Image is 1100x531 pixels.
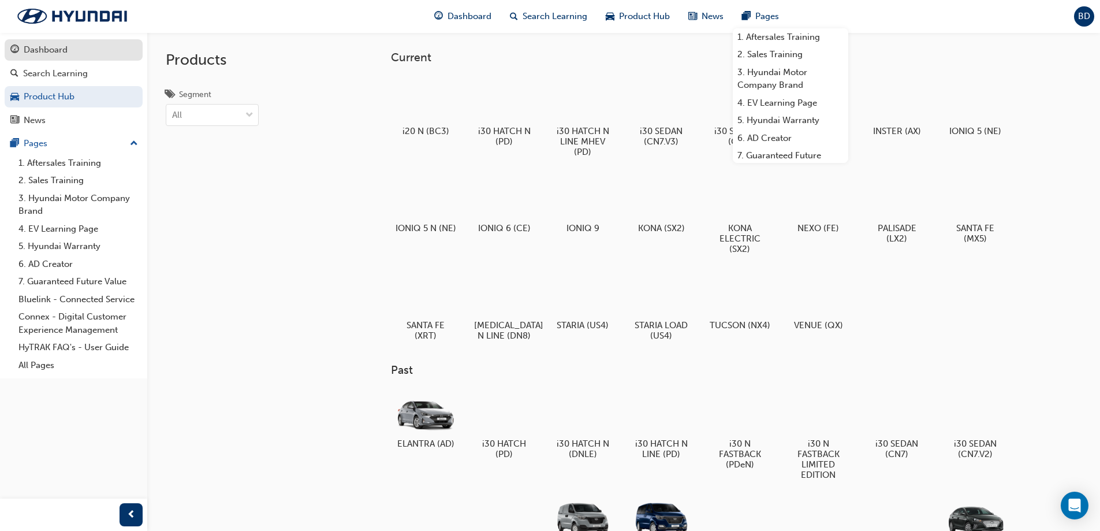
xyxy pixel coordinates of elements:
span: news-icon [10,116,19,126]
a: 2. Sales Training [733,46,848,64]
h5: SANTA FE (MX5) [945,223,1006,244]
a: news-iconNews [679,5,733,28]
a: PALISADE (LX2) [862,170,931,248]
a: HyTRAK FAQ's - User Guide [14,339,143,357]
div: Pages [24,137,47,150]
h5: SANTA FE (XRT) [396,320,456,341]
a: KONA (SX2) [627,170,696,237]
a: i30 HATCH N (DNLE) [548,387,617,464]
span: News [702,10,724,23]
h5: [MEDICAL_DATA] N LINE (DN8) [474,320,535,341]
h5: i30 SEDAN N (CN7) [710,126,770,147]
a: 3. Hyundai Motor Company Brand [14,190,143,220]
a: 7. Guaranteed Future Value [733,147,848,177]
h5: KONA ELECTRIC (SX2) [710,223,770,254]
a: 4. EV Learning Page [14,220,143,238]
a: i30 HATCH N LINE (PD) [627,387,696,464]
span: tags-icon [166,90,174,101]
a: Connex - Digital Customer Experience Management [14,308,143,339]
h5: VENUE (QX) [788,320,849,331]
span: up-icon [130,136,138,151]
h5: ELANTRA (AD) [396,439,456,449]
h5: i30 N FASTBACK (PDeN) [710,439,770,470]
h5: i30 HATCH (PD) [474,439,535,459]
h3: Past [391,363,1047,377]
a: SANTA FE (MX5) [941,170,1010,248]
a: i30 SEDAN (CN7.V2) [941,387,1010,464]
span: Pages [755,10,779,23]
button: BD [1074,6,1094,27]
a: i30 SEDAN (CN7) [862,387,931,464]
span: BD [1078,10,1090,23]
a: guage-iconDashboard [425,5,501,28]
h5: KONA (SX2) [631,223,692,233]
a: NEXO (FE) [784,170,853,237]
h5: i30 SEDAN (CN7.V2) [945,439,1006,459]
h5: INSTER (AX) [867,126,927,136]
button: Pages [5,133,143,154]
span: search-icon [510,9,518,24]
h3: Current [391,51,1047,64]
a: 5. Hyundai Warranty [733,112,848,129]
h5: IONIQ 5 (NE) [945,126,1006,136]
h5: IONIQ 9 [553,223,613,233]
a: IONIQ 6 (CE) [469,170,539,237]
a: SANTA FE (XRT) [391,268,460,345]
a: i20 N (BC3) [391,73,460,140]
div: News [24,114,46,127]
span: Search Learning [523,10,587,23]
a: i30 SEDAN N (CN7) [705,73,774,151]
a: Dashboard [5,39,143,61]
a: IONIQ 9 [548,170,617,237]
a: 3. Hyundai Motor Company Brand [733,64,848,94]
span: pages-icon [10,139,19,149]
h2: Products [166,51,259,69]
a: pages-iconPages [733,5,788,28]
a: i30 HATCH (PD) [469,387,539,464]
div: Search Learning [23,67,88,80]
span: guage-icon [434,9,443,24]
a: i30 HATCH N LINE MHEV (PD) [548,73,617,161]
span: down-icon [245,108,253,123]
span: car-icon [10,92,19,102]
a: INSTER (AX) [862,73,931,140]
h5: i20 N (BC3) [396,126,456,136]
a: All Pages [14,357,143,374]
a: Bluelink - Connected Service [14,291,143,309]
a: STARIA LOAD (US4) [627,268,696,345]
h5: i30 HATCH N (DNLE) [553,439,613,459]
a: ELANTRA (AD) [391,387,460,454]
h5: IONIQ 6 (CE) [474,223,535,233]
a: STARIA (US4) [548,268,617,335]
a: i30 N FASTBACK LIMITED EDITION [784,387,853,485]
a: KONA ELECTRIC (SX2) [705,170,774,258]
h5: i30 HATCH N (PD) [474,126,535,147]
a: 5. Hyundai Warranty [14,237,143,255]
a: 4. EV Learning Page [733,94,848,112]
a: TUCSON (NX4) [705,268,774,335]
span: news-icon [688,9,697,24]
span: guage-icon [10,45,19,55]
h5: i30 SEDAN (CN7) [867,439,927,459]
a: i30 HATCH N (PD) [469,73,539,151]
h5: i30 N FASTBACK LIMITED EDITION [788,439,849,480]
a: IONIQ 5 (NE) [941,73,1010,140]
h5: i30 SEDAN (CN7.V3) [631,126,692,147]
a: Search Learning [5,63,143,84]
div: Dashboard [24,43,68,57]
a: IONIQ 5 N (NE) [391,170,460,237]
a: [MEDICAL_DATA] N LINE (DN8) [469,268,539,345]
span: pages-icon [742,9,751,24]
h5: IONIQ 5 N (NE) [396,223,456,233]
span: car-icon [606,9,614,24]
a: i30 N FASTBACK (PDeN) [705,387,774,474]
div: Segment [179,89,211,101]
a: i30 SEDAN (CN7.V3) [627,73,696,151]
h5: STARIA (US4) [553,320,613,331]
div: Open Intercom Messenger [1061,492,1088,519]
h5: PALISADE (LX2) [867,223,927,244]
a: car-iconProduct Hub [596,5,679,28]
a: search-iconSearch Learning [501,5,596,28]
button: DashboardSearch LearningProduct HubNews [5,37,143,133]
